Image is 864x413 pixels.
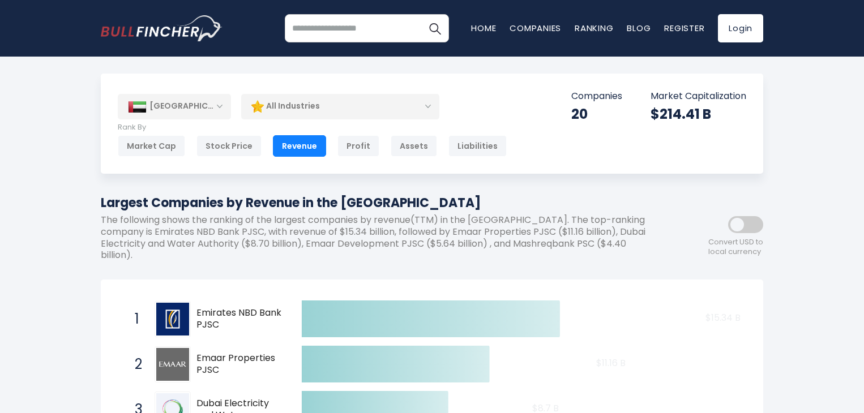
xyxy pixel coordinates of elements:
span: Emaar Properties PJSC [196,352,282,376]
span: Convert USD to local currency [708,238,763,257]
img: Emirates NBD Bank PJSC [156,303,189,335]
a: Home [471,22,496,34]
a: Blog [627,22,651,34]
p: Companies [571,91,622,102]
p: The following shows the ranking of the largest companies by revenue(TTM) in the [GEOGRAPHIC_DATA]... [101,214,661,261]
button: Search [421,14,449,42]
a: Login [718,14,763,42]
div: [GEOGRAPHIC_DATA] [118,94,231,119]
a: Ranking [575,22,613,34]
text: $15.34 B [705,311,741,324]
div: Liabilities [448,135,507,157]
div: Assets [391,135,437,157]
p: Rank By [118,123,507,132]
img: bullfincher logo [101,15,223,41]
text: $11.16 B [596,356,626,369]
div: Stock Price [196,135,262,157]
div: Profit [337,135,379,157]
div: 20 [571,105,622,123]
div: Market Cap [118,135,185,157]
a: Register [664,22,704,34]
span: Emirates NBD Bank PJSC [196,307,282,331]
div: $214.41 B [651,105,746,123]
a: Companies [510,22,561,34]
div: All Industries [241,93,439,119]
div: Revenue [273,135,326,157]
p: Market Capitalization [651,91,746,102]
img: Emaar Properties PJSC [156,348,189,381]
span: 1 [129,309,140,329]
h1: Largest Companies by Revenue in the [GEOGRAPHIC_DATA] [101,193,661,212]
span: 2 [129,355,140,374]
a: Go to homepage [101,15,223,41]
